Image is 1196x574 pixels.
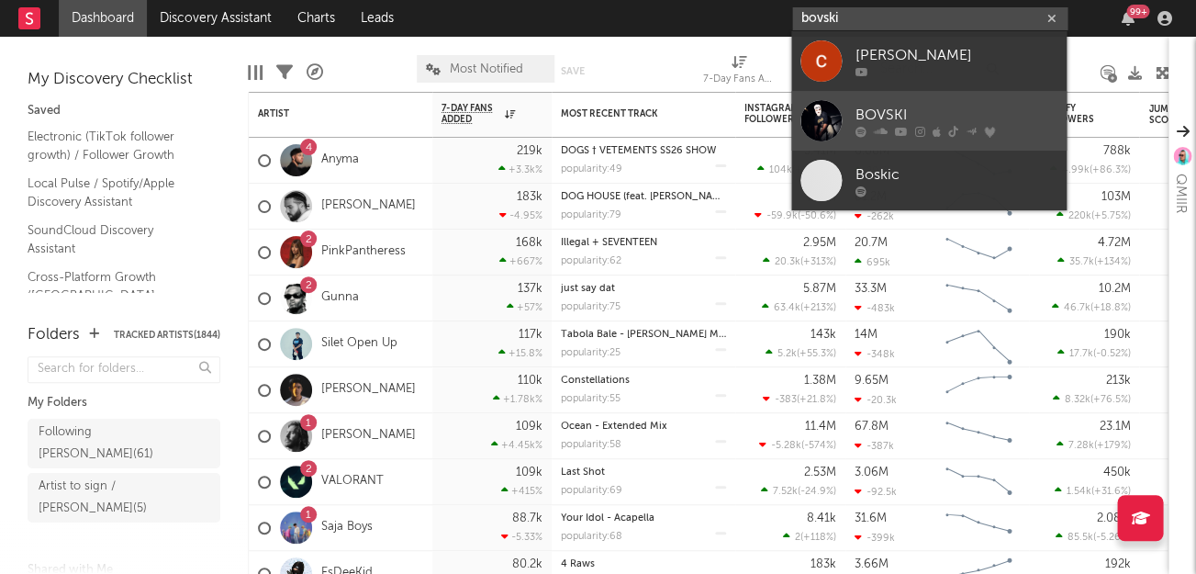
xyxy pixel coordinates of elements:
div: ( ) [1056,209,1130,221]
div: ( ) [759,439,836,451]
a: Boskic [791,151,1067,210]
div: ( ) [1056,439,1130,451]
a: Gunna [321,290,359,306]
div: My Folders [28,392,220,414]
div: 137k [518,283,542,295]
div: 219k [517,145,542,157]
div: 109k [516,421,542,433]
div: Artist to sign / [PERSON_NAME] ( 5 ) [39,476,168,520]
div: 8.41k [807,512,836,524]
div: +4.45k % [491,439,542,451]
svg: Chart title [937,505,1020,551]
div: 117k [519,329,542,341]
div: 20.7M [855,237,888,249]
div: Filters [276,46,293,99]
span: +31.6 % [1093,487,1127,497]
a: Local Pulse / Spotify/Apple Discovery Assistant [28,174,202,211]
span: 7-Day Fans Added [442,103,500,125]
a: PinkPantheress [321,244,406,260]
div: 3.06M [855,467,889,478]
a: Saja Boys [321,520,373,535]
div: 2.95M [803,237,836,249]
div: Ocean - Extended Mix [561,422,726,432]
div: Your Idol - Acapella [561,513,726,523]
div: 3.66M [855,558,889,570]
div: ( ) [766,347,836,359]
div: 4 Raws [561,559,726,569]
a: Your Idol - Acapella [561,513,654,523]
div: popularity: 75 [561,302,620,312]
span: +5.75 % [1093,211,1127,221]
div: 1.38M [804,375,836,387]
div: +667 % [499,255,542,267]
a: VALORANT [321,474,384,490]
div: 11.4M [805,421,836,433]
a: Cross-Platform Growth ([GEOGRAPHIC_DATA] - Electronic) / Follower Growth [28,267,202,323]
div: 168k [516,237,542,249]
div: ( ) [1056,347,1130,359]
span: 8.32k [1064,395,1090,405]
a: Tabola Bale - [PERSON_NAME] Mix [561,330,727,340]
div: 14M [855,329,877,341]
div: -483k [855,302,895,314]
svg: Chart title [937,230,1020,276]
div: ( ) [763,393,836,405]
a: Silet Open Up [321,336,397,352]
div: 213k [1105,375,1130,387]
div: popularity: 68 [561,532,622,542]
input: Search for artists [792,7,1067,30]
span: -383 [775,395,797,405]
a: [PERSON_NAME] [321,198,416,214]
div: 143k [810,329,836,341]
div: Boskic [855,163,1057,186]
div: DOG HOUSE (feat. Julia Wolf & Yeat) [561,192,726,202]
button: 99+ [1121,11,1134,26]
svg: Chart title [937,413,1020,459]
div: Saved [28,100,220,122]
a: Electronic (TikTok follower growth) / Follower Growth [28,127,202,164]
a: Ocean - Extended Mix [561,422,667,432]
div: -399k [855,532,895,544]
div: popularity: 55 [561,394,620,404]
div: 7-Day Fans Added (7-Day Fans Added) [703,46,777,99]
div: ( ) [1049,163,1130,175]
a: Last Shot [561,467,605,478]
div: 4.72M [1097,237,1130,249]
span: +118 % [803,533,833,543]
svg: Chart title [937,459,1020,505]
div: Edit Columns [248,46,263,99]
span: -24.9 % [800,487,833,497]
span: 7.52k [773,487,798,497]
div: popularity: 49 [561,164,622,174]
a: Illegal + SEVENTEEN [561,238,657,248]
div: 695k [855,256,890,268]
div: 31.6M [855,512,887,524]
div: 67.8M [855,421,889,433]
span: 7.28k [1067,441,1093,451]
div: My Discovery Checklist [28,69,220,91]
span: -50.6 % [800,211,833,221]
div: +57 % [507,301,542,313]
div: popularity: 69 [561,486,622,496]
div: -92.5k [855,486,897,498]
div: ( ) [783,531,836,543]
div: ( ) [1054,485,1130,497]
div: 788k [1102,145,1130,157]
div: popularity: 58 [561,440,621,450]
span: +86.3 % [1091,165,1127,175]
a: Constellations [561,376,630,386]
div: popularity: 79 [561,210,621,220]
div: ( ) [1051,301,1130,313]
div: QMIIR [1168,174,1190,213]
span: +76.5 % [1092,395,1127,405]
div: 23.1M [1099,421,1130,433]
div: -387k [855,440,894,452]
div: 9.65M [855,375,889,387]
span: -5.28k [771,441,801,451]
div: Folders [28,324,80,346]
div: ( ) [761,485,836,497]
div: 183k [810,558,836,570]
div: 183k [517,191,542,203]
a: just say dat [561,284,615,294]
span: +55.3 % [799,349,833,359]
